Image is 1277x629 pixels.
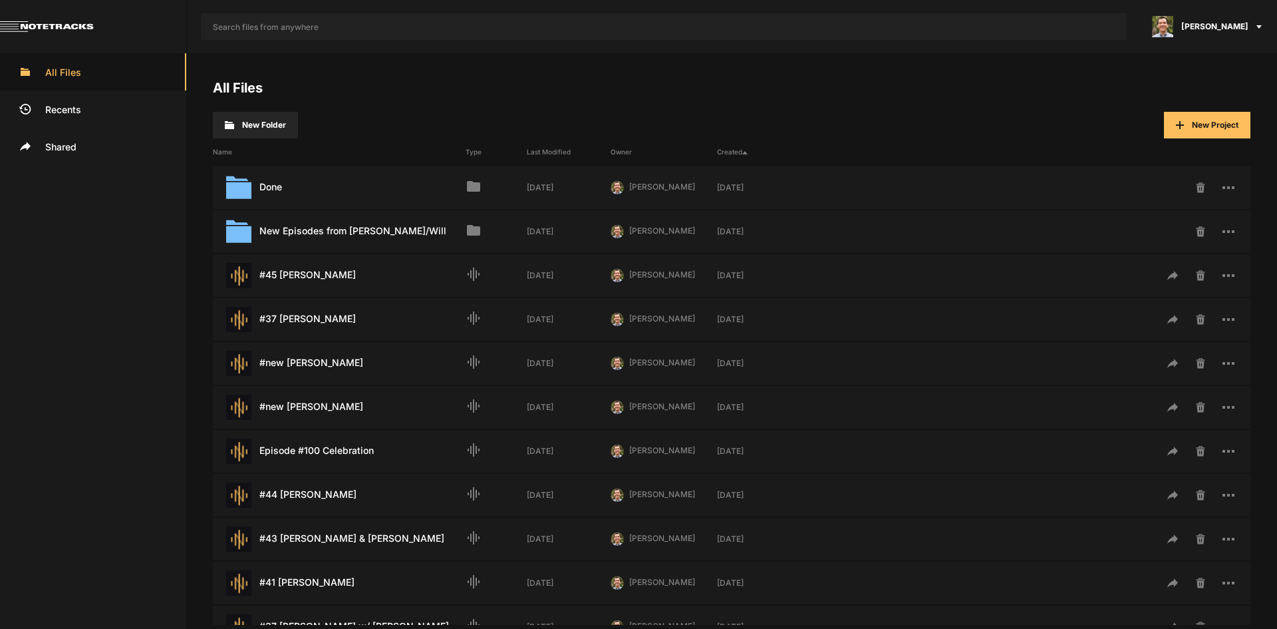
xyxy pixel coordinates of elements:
[1164,112,1250,138] button: New Project
[213,112,298,138] button: New Folder
[527,182,611,194] div: [DATE]
[717,577,801,589] div: [DATE]
[717,270,801,282] div: [DATE]
[527,577,611,589] div: [DATE]
[226,439,251,464] img: star-track.png
[213,307,466,332] div: #37 [PERSON_NAME]
[629,270,695,280] span: [PERSON_NAME]
[466,147,527,157] div: Type
[226,395,251,420] img: star-track.png
[213,570,466,596] div: #41 [PERSON_NAME]
[611,225,624,238] img: 424769395311cb87e8bb3f69157a6d24
[213,219,466,244] div: New Episodes from [PERSON_NAME]/Will
[466,398,482,414] mat-icon: Audio
[1181,21,1248,33] span: [PERSON_NAME]
[226,263,251,288] img: star-track.png
[717,489,801,501] div: [DATE]
[226,526,251,552] img: star-track.png
[717,226,801,238] div: [DATE]
[213,147,466,157] div: Name
[527,357,611,369] div: [DATE]
[226,219,251,244] img: folder.svg
[717,533,801,545] div: [DATE]
[629,226,695,236] span: [PERSON_NAME]
[527,445,611,457] div: [DATE]
[213,351,466,376] div: #new [PERSON_NAME]
[717,357,801,369] div: [DATE]
[611,269,624,282] img: 424769395311cb87e8bb3f69157a6d24
[1152,16,1173,37] img: 424769395311cb87e8bb3f69157a6d24
[527,226,611,238] div: [DATE]
[717,182,801,194] div: [DATE]
[213,439,466,464] div: Episode #100 Celebration
[466,442,482,458] mat-icon: Audio
[213,175,466,200] div: Done
[611,181,624,194] img: 424769395311cb87e8bb3f69157a6d24
[629,489,695,499] span: [PERSON_NAME]
[213,483,466,508] div: #44 [PERSON_NAME]
[466,486,482,502] mat-icon: Audio
[466,178,482,194] mat-icon: Folder
[527,270,611,282] div: [DATE]
[1192,120,1238,130] span: New Project
[213,526,466,552] div: #43 [PERSON_NAME] & [PERSON_NAME]
[629,401,695,411] span: [PERSON_NAME]
[629,357,695,367] span: [PERSON_NAME]
[527,489,611,501] div: [DATE]
[466,222,482,238] mat-icon: Folder
[527,533,611,545] div: [DATE]
[466,530,482,546] mat-icon: Audio
[629,533,695,543] span: [PERSON_NAME]
[611,147,717,157] div: Owner
[226,483,251,508] img: star-track.png
[226,570,251,596] img: star-track.png
[466,310,482,326] mat-icon: Audio
[717,445,801,457] div: [DATE]
[213,395,466,420] div: #new [PERSON_NAME]
[527,401,611,413] div: [DATE]
[611,532,624,546] img: 424769395311cb87e8bb3f69157a6d24
[717,401,801,413] div: [DATE]
[611,576,624,590] img: 424769395311cb87e8bb3f69157a6d24
[226,307,251,332] img: star-track.png
[629,577,695,587] span: [PERSON_NAME]
[527,147,611,157] div: Last Modified
[527,314,611,325] div: [DATE]
[611,401,624,414] img: 424769395311cb87e8bb3f69157a6d24
[629,445,695,455] span: [PERSON_NAME]
[611,445,624,458] img: 424769395311cb87e8bb3f69157a6d24
[213,80,263,96] a: All Files
[611,489,624,502] img: 424769395311cb87e8bb3f69157a6d24
[466,574,482,590] mat-icon: Audio
[226,175,251,200] img: folder.svg
[466,354,482,370] mat-icon: Audio
[466,266,482,282] mat-icon: Audio
[611,357,624,370] img: 424769395311cb87e8bb3f69157a6d24
[629,182,695,192] span: [PERSON_NAME]
[717,147,801,157] div: Created
[201,13,1127,40] input: Search files from anywhere
[611,313,624,326] img: 424769395311cb87e8bb3f69157a6d24
[717,314,801,325] div: [DATE]
[226,351,251,376] img: star-track.png
[629,314,695,323] span: [PERSON_NAME]
[213,263,466,288] div: #45 [PERSON_NAME]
